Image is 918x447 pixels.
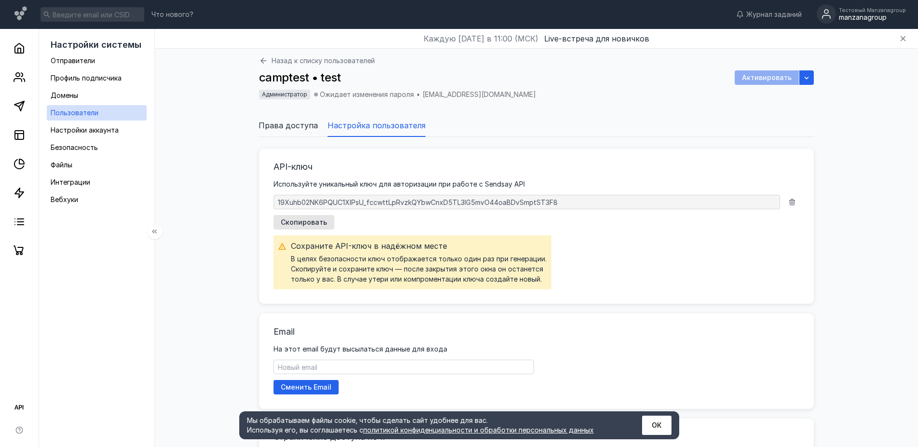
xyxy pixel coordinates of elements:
[47,140,147,155] a: Безопасность
[281,218,327,227] span: Скопировать
[642,416,671,435] button: ОК
[274,344,447,354] span: На этот email будут высылаться данные для входа
[274,380,339,394] button: Сменить Email
[274,326,295,337] span: Email
[51,74,122,82] span: Профиль подписчика
[47,157,147,173] a: Файлы
[274,162,313,172] span: API-ключ
[259,56,375,66] a: Назад к списку пользователей
[731,10,807,19] a: Журнал заданий
[47,175,147,190] a: Интеграции
[41,7,144,22] input: Введите email или CSID
[291,255,547,283] span: В целях безопасности ключ отображается только один раз при генерации. Скопируйте и сохраните ключ...
[51,40,141,50] span: Настройки системы
[544,34,649,43] span: Live-встреча для новичков
[272,56,375,66] span: Назад к списку пользователей
[281,383,331,392] span: Сменить Email
[274,215,334,230] button: Скопировать
[544,33,649,44] button: Live-встреча для новичков
[51,161,72,169] span: Файлы
[51,178,90,186] span: Интеграции
[51,91,78,99] span: Домены
[363,426,594,434] a: политикой конфиденциальности и обработки персональных данных
[147,11,198,18] a: Что нового?
[51,108,98,117] span: Пользователи
[51,56,95,65] span: Отправители
[47,70,147,86] a: Профиль подписчика
[839,7,906,13] div: Тестовый Manzanagroup
[47,192,147,207] a: Вебхуки
[746,10,802,19] span: Журнал заданий
[423,90,536,99] span: [EMAIL_ADDRESS][DOMAIN_NAME]
[47,53,147,68] a: Отправители
[51,195,78,203] span: Вебхуки
[51,143,98,151] span: Безопасность
[424,33,538,44] span: Каждую [DATE] в 11:00 (МСК)
[320,90,414,99] span: Ожидает изменения пароля
[51,126,119,134] span: Настройки аккаунта
[151,11,193,18] span: Что нового?
[47,88,147,103] a: Домены
[259,70,341,84] span: camptest • test
[328,120,425,131] span: Настройка пользователя
[259,120,318,131] span: Права доступа
[416,90,420,99] div: •
[247,416,618,435] div: Мы обрабатываем файлы cookie, чтобы сделать сайт удобнее для вас. Используя его, вы соглашаетесь c
[262,91,307,98] span: Администратор
[274,179,525,189] span: Используйте уникальный ключ для авторизации при работе с Sendsay API
[47,105,147,121] a: Пользователи
[839,14,906,22] div: manzanagroup
[47,122,147,138] a: Настройки аккаунта
[291,240,447,252] span: Сохраните API-ключ в надёжном месте
[274,360,534,374] input: Новый email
